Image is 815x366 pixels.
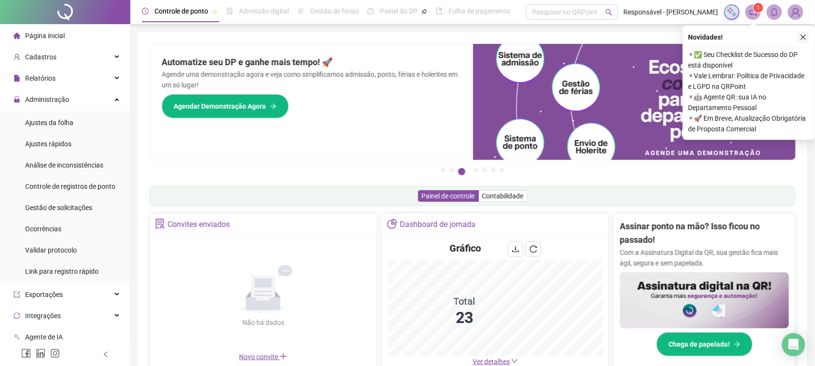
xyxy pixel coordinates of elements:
[757,4,760,11] span: 1
[25,161,103,169] span: Análise de inconsistências
[155,7,208,15] span: Controle de ponto
[422,192,475,200] span: Painel de controle
[25,140,71,148] span: Ajustes rápidos
[25,74,56,82] span: Relatórios
[782,333,805,356] div: Open Intercom Messenger
[21,349,31,358] span: facebook
[530,245,537,253] span: reload
[14,54,20,60] span: user-add
[25,246,77,254] span: Validar protocolo
[25,204,92,211] span: Gestão de solicitações
[689,70,809,92] span: ⚬ Vale Lembrar: Política de Privacidade e LGPD na QRPoint
[734,341,741,348] span: arrow-right
[297,8,304,14] span: sun
[155,219,165,229] span: solution
[14,312,20,319] span: sync
[174,101,266,112] span: Agendar Demonstração Agora
[387,219,397,229] span: pie-chart
[473,358,518,366] a: Ver detalhes down
[310,7,359,15] span: Gestão de férias
[25,312,61,320] span: Integrações
[270,103,277,110] span: arrow-right
[25,291,63,298] span: Exportações
[25,333,63,341] span: Agente de IA
[500,168,505,173] button: 7
[36,349,45,358] span: linkedin
[689,92,809,113] span: ⚬ 🤖 Agente QR: sua IA no Departamento Pessoal
[727,7,737,17] img: sparkle-icon.fc2bf0ac1784a2077858766a79e2daf3.svg
[449,7,510,15] span: Folha de pagamento
[14,96,20,103] span: lock
[162,69,462,90] p: Agende uma demonstração agora e veja como simplificamos admissão, ponto, férias e holerites em um...
[422,9,427,14] span: pushpin
[620,247,789,268] p: Com a Assinatura Digital da QR, sua gestão fica mais ágil, segura e sem papelada.
[473,358,510,366] span: Ver detalhes
[624,7,718,17] span: Responsável - [PERSON_NAME]
[441,168,446,173] button: 1
[788,5,803,19] img: 36590
[669,339,730,350] span: Chega de papelada!
[280,352,287,360] span: plus
[689,32,723,42] span: Novidades !
[400,216,476,233] div: Dashboard de jornada
[380,7,418,15] span: Painel do DP
[689,113,809,134] span: ⚬ 🚀 Em Breve, Atualização Obrigatória de Proposta Comercial
[512,245,520,253] span: download
[50,349,60,358] span: instagram
[168,216,230,233] div: Convites enviados
[25,96,69,103] span: Administração
[436,8,443,14] span: book
[620,220,789,247] h2: Assinar ponto na mão? Isso ficou no passado!
[620,272,789,329] img: banner%2F02c71560-61a6-44d4-94b9-c8ab97240462.png
[800,34,807,41] span: close
[162,94,289,118] button: Agendar Demonstração Agora
[749,8,758,16] span: notification
[511,358,518,365] span: down
[482,192,524,200] span: Contabilidade
[689,49,809,70] span: ⚬ ✅ Seu Checklist de Sucesso do DP está disponível
[212,9,218,14] span: pushpin
[102,351,109,358] span: left
[491,168,496,173] button: 6
[239,7,289,15] span: Admissão digital
[239,353,287,361] span: Novo convite
[482,168,487,173] button: 5
[474,168,478,173] button: 4
[770,8,779,16] span: bell
[14,291,20,298] span: export
[25,119,73,127] span: Ajustes da folha
[25,53,56,61] span: Cadastros
[25,225,61,233] span: Ocorrências
[25,32,65,40] span: Página inicial
[14,32,20,39] span: home
[605,9,613,16] span: search
[473,44,796,160] img: banner%2Fd57e337e-a0d3-4837-9615-f134fc33a8e6.png
[25,267,98,275] span: Link para registro rápido
[367,8,374,14] span: dashboard
[219,317,308,328] div: Não há dados
[754,3,763,13] sup: 1
[450,168,454,173] button: 2
[142,8,149,14] span: clock-circle
[162,56,462,69] h2: Automatize seu DP e ganhe mais tempo! 🚀
[450,241,481,255] h4: Gráfico
[14,75,20,82] span: file
[25,183,115,190] span: Controle de registros de ponto
[226,8,233,14] span: file-done
[657,332,753,356] button: Chega de papelada!
[458,168,465,175] button: 3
